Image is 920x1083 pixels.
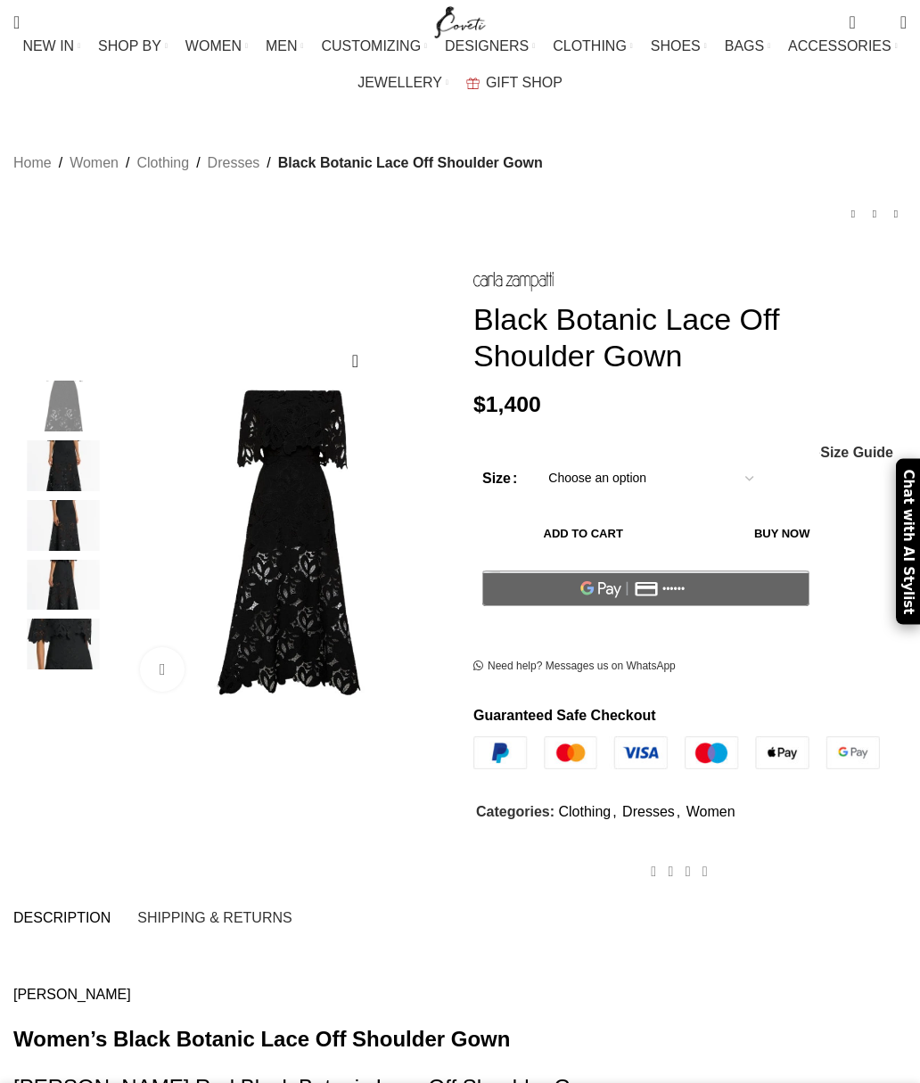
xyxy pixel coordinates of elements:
span: 0 [873,18,886,31]
span: ACCESSORIES [788,37,891,54]
a: Home [13,152,52,175]
h1: Black Botanic Lace Off Shoulder Gown [473,301,907,374]
span: Description [13,911,111,925]
span: CUSTOMIZING [321,37,421,54]
bdi: 1,400 [473,392,541,416]
img: GiftBag [466,78,480,89]
strong: Women’s Black Botanic Lace Off Shoulder Gown [13,1027,510,1051]
a: Need help? Messages us on WhatsApp [473,660,676,674]
a: ACCESSORIES [788,29,898,64]
span: Shipping & Returns [137,911,292,925]
a: CUSTOMIZING [321,29,427,64]
span: , [612,800,616,824]
a: Dresses [622,804,675,819]
a: Site logo [431,13,490,29]
span: BAGS [725,37,764,54]
a: Clothing [136,152,189,175]
img: Black Botanic Lace Off Shoulder Gown [9,381,118,431]
a: 0 [840,4,864,40]
span: MEN [266,37,298,54]
a: Next product [885,203,907,225]
button: Add to cart [482,515,684,553]
a: Previous product [842,203,864,225]
div: Main navigation [4,29,916,101]
nav: Breadcrumb [13,152,543,175]
span: Size Guide [820,446,893,460]
span: SHOES [651,37,701,54]
a: Women [70,152,119,175]
span: GIFT SHOP [486,74,563,91]
span: $ [473,392,486,416]
a: WhatsApp social link [696,858,713,884]
span: , [677,800,680,824]
label: Size [482,467,517,490]
span: WOMEN [185,37,242,54]
a: MEN [266,29,303,64]
a: SHOP BY [98,29,168,64]
span: DESIGNERS [445,37,529,54]
a: WOMEN [185,29,248,64]
img: Carla Zampatti Dresses [9,619,118,669]
text: •••••• [663,583,686,595]
a: X social link [662,858,679,884]
a: SHOES [651,29,707,64]
a: BAGS [725,29,770,64]
a: DESIGNERS [445,29,535,64]
a: JEWELLERY [357,65,448,101]
a: Size Guide [819,446,893,460]
img: Carla Zampatti [473,272,554,291]
span: SHOP BY [98,37,161,54]
img: Carla Zampatti Dresses [9,560,118,611]
a: Dresses [208,152,260,175]
a: Clothing [558,804,611,819]
span: Black Botanic Lace Off Shoulder Gown [278,152,543,175]
button: Buy now [693,515,871,553]
a: NEW IN [22,29,80,64]
strong: Guaranteed Safe Checkout [473,708,656,723]
a: Facebook social link [645,858,662,884]
span: JEWELLERY [357,74,442,91]
img: Carla Zampatti Dresses [9,500,118,551]
span: Categories: [476,804,554,819]
a: Search [4,4,29,40]
a: GIFT SHOP [466,65,563,101]
img: Carla Zampatti Dresses [9,440,118,491]
img: guaranteed-safe-checkout-bordered.j [473,736,880,768]
a: Pinterest social link [679,858,696,884]
a: Women [686,804,735,819]
div: My Wishlist [869,4,887,40]
span: 0 [850,9,864,22]
a: CLOTHING [553,29,633,64]
a: [PERSON_NAME] [13,987,131,1002]
span: CLOTHING [553,37,627,54]
span: NEW IN [22,37,74,54]
button: Pay with GPay [482,570,809,606]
